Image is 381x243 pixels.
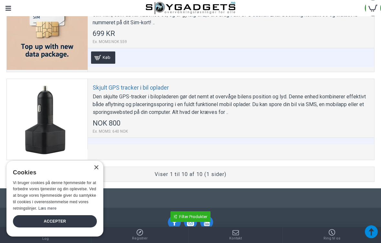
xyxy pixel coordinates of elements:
span: Ex. MOMS:NOK 559 [93,39,127,45]
a: Registrer [91,227,188,243]
a: Skjult GPS tracker i bil oplader [93,84,169,91]
a: Ring til os [283,227,381,243]
span: NOK 800 [93,120,120,127]
span: Vi bruger cookies på denne hjemmeside for at forbedre vores tjenester og din oplevelse. Ved at br... [13,181,96,211]
span: 699 KR [93,30,115,37]
div: Viser 1 til 10 af 10 (1 sider) [10,171,371,178]
span: Log [42,236,49,242]
div: Den skjulte GPS-tracker i bilopladeren gør det nemt at overvåge bilens position og lyd. Denne enh... [93,93,369,116]
div: Cookies [13,166,93,180]
span: Registrer [132,236,148,241]
a: Kontakt [189,227,283,243]
a: Filter Produkter [170,211,211,222]
a: Skjult GPS tracker i bil oplader [7,79,88,160]
div: Accepter [13,215,97,227]
div: Close [94,165,98,170]
a: Les mer, opens a new window [38,206,57,211]
span: Ex. MOMS: 640 NOK [93,128,128,134]
span: Kontakt [229,236,242,241]
span: Ring til os [324,236,340,241]
span: Køb [101,55,112,60]
img: SpyGadgets.no [146,2,235,15]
